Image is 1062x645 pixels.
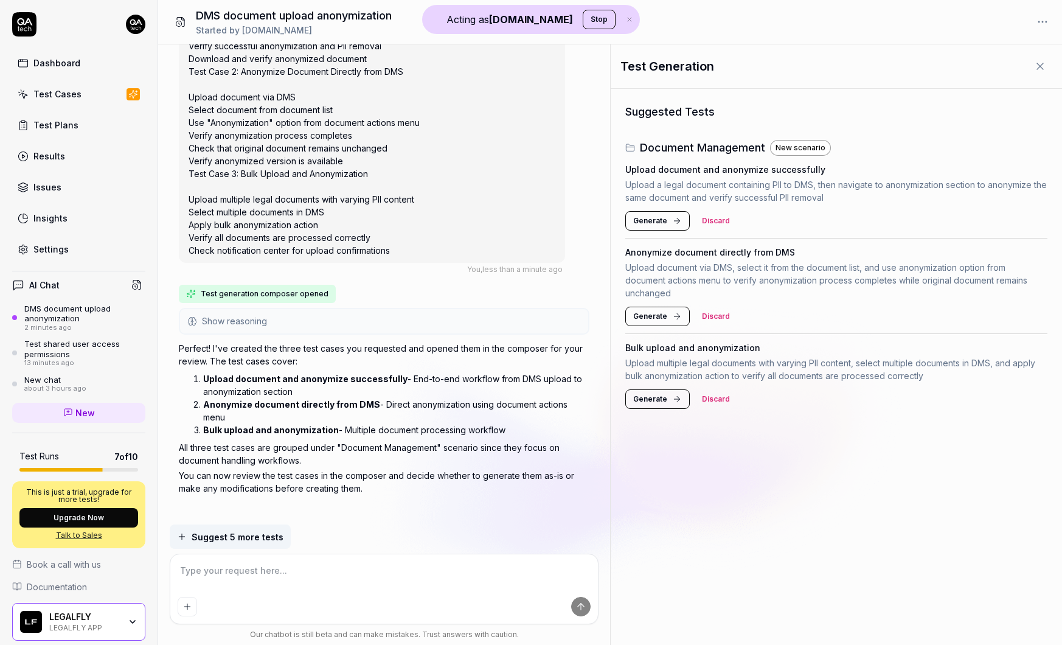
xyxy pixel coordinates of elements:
[12,339,145,367] a: Test shared user access permissions13 minutes ago
[12,237,145,261] a: Settings
[633,215,667,226] span: Generate
[75,406,95,419] span: New
[620,57,714,75] h1: Test Generation
[770,140,831,156] div: New scenario
[49,612,120,622] div: LEGALFLY
[12,206,145,230] a: Insights
[625,246,795,259] h4: Anonymize document directly from DMS
[202,315,267,327] span: Show reasoning
[633,311,667,322] span: Generate
[19,489,138,503] p: This is just a trial, upgrade for more tests!
[625,178,1047,204] p: Upload a legal document containing PII to DMS, then navigate to anonymization section to anonymiz...
[203,425,339,435] strong: Bulk upload and anonymization
[640,139,765,156] h3: Document Management
[695,389,737,409] button: Discard
[19,530,138,541] a: Talk to Sales
[170,525,291,549] button: Suggest 5 more tests
[625,307,690,326] button: Generate
[625,389,690,409] button: Generate
[179,469,589,495] p: You can now review the test cases in the composer and decide whether to generate them as-is or ma...
[583,10,616,29] button: Stop
[12,580,145,593] a: Documentation
[203,399,380,410] strong: Anonymize document directly from DMS
[625,357,1047,382] p: Upload multiple legal documents with varying PII content, select multiple documents in DMS, and a...
[633,394,667,405] span: Generate
[12,175,145,199] a: Issues
[196,7,392,24] h1: DMS document upload anonymization
[178,597,197,616] button: Add attachment
[192,531,283,543] span: Suggest 5 more tests
[12,113,145,137] a: Test Plans
[33,57,80,69] div: Dashboard
[179,285,336,303] button: Test generation composer opened
[24,339,145,359] div: Test shared user access permissions
[179,342,589,368] p: Perfect! I've created the three test cases you requested and opened them in the composer for your...
[24,375,86,385] div: New chat
[180,309,588,333] button: Show reasoning
[24,385,86,393] div: about 3 hours ago
[114,450,138,463] span: 7 of 10
[242,25,312,35] span: [DOMAIN_NAME]
[24,359,145,368] div: 13 minutes ago
[203,424,589,436] li: - Multiple document processing workflow
[12,558,145,571] a: Book a call with us
[49,622,120,632] div: LEGALFLY APP
[27,558,101,571] span: Book a call with us
[12,82,145,106] a: Test Cases
[695,211,737,231] button: Discard
[33,150,65,162] div: Results
[19,451,59,462] h5: Test Runs
[27,580,87,593] span: Documentation
[24,304,145,324] div: DMS document upload anonymization
[203,374,408,384] strong: Upload document and anonymize successfully
[33,119,78,131] div: Test Plans
[33,243,69,256] div: Settings
[203,398,589,424] li: - Direct anonymization using document actions menu
[33,181,61,193] div: Issues
[12,51,145,75] a: Dashboard
[12,603,145,641] button: LEGALFLY LogoLEGALFLYLEGALFLY APP
[467,265,481,274] span: You
[33,212,68,225] div: Insights
[12,403,145,423] a: New
[12,375,145,393] a: New chatabout 3 hours ago
[196,24,392,37] div: Started by
[33,88,82,100] div: Test Cases
[20,611,42,633] img: LEGALFLY Logo
[695,307,737,326] button: Discard
[625,211,690,231] button: Generate
[625,341,760,354] h4: Bulk upload and anonymization
[29,279,60,291] h4: AI Chat
[203,372,589,398] li: - End-to-end workflow from DMS upload to anonymization section
[201,288,328,299] span: Test generation composer opened
[126,15,145,34] img: 7ccf6c19-61ad-4a6c-8811-018b02a1b829.jpg
[625,261,1047,299] p: Upload document via DMS, select it from the document list, and use anonymization option from docu...
[625,163,825,176] h4: Upload document and anonymize successfully
[12,144,145,168] a: Results
[179,441,589,467] p: All three test cases are grouped under "Document Management" scenario since they focus on documen...
[12,304,145,332] a: DMS document upload anonymization2 minutes ago
[19,508,138,528] button: Upgrade Now
[24,324,145,332] div: 2 minutes ago
[625,103,1047,120] h3: Suggested Tests
[467,264,563,275] div: , less than a minute ago
[170,629,599,640] div: Our chatbot is still beta and can make mistakes. Trust answers with caution.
